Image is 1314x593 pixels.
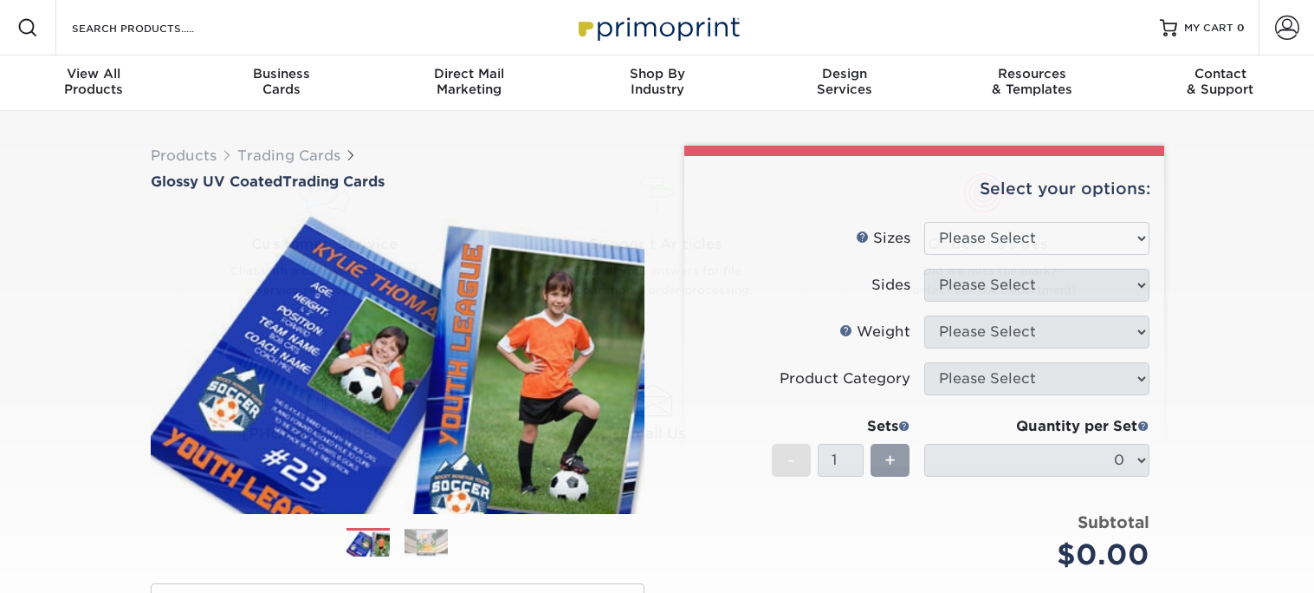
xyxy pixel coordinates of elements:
[375,66,563,81] span: Direct Mail
[1184,21,1233,36] span: MY CART
[751,66,939,97] div: Services
[939,66,1127,97] div: & Templates
[858,262,1123,301] p: Did we miss the mark? Contact our QA Department!
[152,385,482,446] a: [PHONE_NUMBER]
[152,423,482,445] span: [PHONE_NUMBER]
[563,55,751,111] a: Shop ByIndustry
[188,66,376,97] div: Cards
[751,66,939,81] span: Design
[489,423,819,445] span: Email Us
[939,66,1127,81] span: Resources
[571,9,744,46] img: Primoprint
[192,262,457,301] p: Chat with a US-based customer service representative.
[1237,22,1245,34] span: 0
[188,55,376,111] a: BusinessCards
[70,17,239,38] input: SEARCH PRODUCTS.....
[188,66,376,81] span: Business
[375,55,563,111] a: Direct MailMarketing
[375,66,563,97] div: Marketing
[525,262,790,301] p: Find all your answers for file preparation & order processing.
[837,153,1143,323] a: Order Issues Did we miss the mark? Contact our QA Department!
[751,55,939,111] a: DesignServices
[939,55,1127,111] a: Resources& Templates
[563,66,751,97] div: Industry
[1126,55,1314,111] a: Contact& Support
[858,234,1123,255] span: Order Issues
[1126,66,1314,81] span: Contact
[504,153,811,323] a: Support Articles Find all your answers for file preparation & order processing.
[192,234,457,255] span: Customer Service
[489,385,819,446] a: Email Us
[563,66,751,81] span: Shop By
[525,234,790,255] span: Support Articles
[1126,66,1314,97] div: & Support
[172,153,478,323] a: Customer Service Chat with a US-based customer service representative.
